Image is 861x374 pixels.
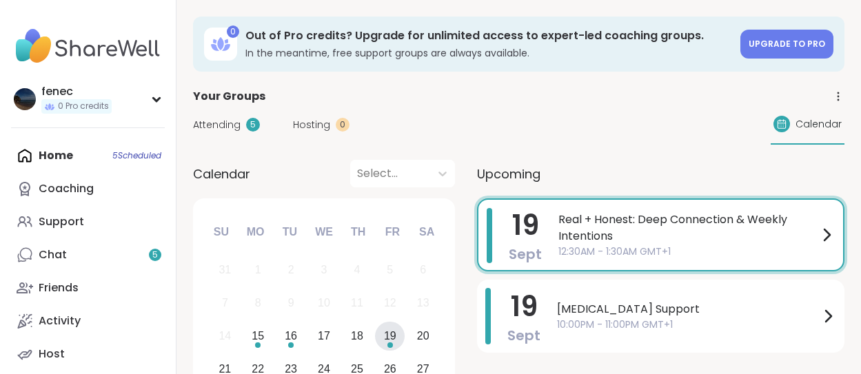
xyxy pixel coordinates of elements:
[243,289,273,318] div: Not available Monday, September 8th, 2025
[11,172,165,205] a: Coaching
[796,117,842,132] span: Calendar
[39,346,65,362] div: Host
[193,118,241,132] span: Attending
[152,249,158,261] span: 5
[387,260,393,279] div: 5
[507,326,540,345] span: Sept
[11,337,165,371] a: Host
[310,289,339,318] div: Not available Wednesday, September 10th, 2025
[39,214,84,229] div: Support
[39,313,81,329] div: Activity
[151,183,162,194] iframe: Spotlight
[11,304,165,337] a: Activity
[310,256,339,285] div: Not available Wednesday, September 3rd, 2025
[558,245,818,259] span: 12:30AM - 1:30AM GMT+1
[557,301,820,318] span: [MEDICAL_DATA] Support
[558,211,818,245] span: Real + Honest: Deep Connection & Weekly Intentions
[318,326,330,345] div: 17
[245,46,732,60] h3: In the meantime, free support groups are always available.
[193,165,250,183] span: Calendar
[288,260,294,279] div: 2
[11,205,165,238] a: Support
[408,322,438,351] div: Choose Saturday, September 20th, 2025
[309,217,339,247] div: We
[11,238,165,271] a: Chat5
[243,256,273,285] div: Not available Monday, September 1st, 2025
[246,118,260,132] div: 5
[193,88,265,105] span: Your Groups
[240,217,270,247] div: Mo
[210,256,240,285] div: Not available Sunday, August 31st, 2025
[206,217,236,247] div: Su
[41,84,112,99] div: fenec
[39,181,94,196] div: Coaching
[511,287,538,326] span: 19
[408,256,438,285] div: Not available Saturday, September 6th, 2025
[318,293,330,312] div: 10
[384,293,396,312] div: 12
[343,289,372,318] div: Not available Thursday, September 11th, 2025
[227,25,239,38] div: 0
[274,217,305,247] div: Tu
[509,245,542,264] span: Sept
[417,293,429,312] div: 13
[276,256,306,285] div: Not available Tuesday, September 2nd, 2025
[375,256,405,285] div: Not available Friday, September 5th, 2025
[375,289,405,318] div: Not available Friday, September 12th, 2025
[39,247,67,262] div: Chat
[288,293,294,312] div: 9
[39,280,79,295] div: Friends
[14,88,36,110] img: fenec
[375,322,405,351] div: Choose Friday, September 19th, 2025
[293,118,330,132] span: Hosting
[384,326,396,345] div: 19
[477,165,540,183] span: Upcoming
[351,293,363,312] div: 11
[377,217,407,247] div: Fr
[557,318,820,332] span: 10:00PM - 11:00PM GMT+1
[58,101,109,112] span: 0 Pro credits
[11,271,165,304] a: Friends
[412,217,442,247] div: Sa
[245,28,732,43] h3: Out of Pro credits? Upgrade for unlimited access to expert-led coaching groups.
[310,322,339,351] div: Choose Wednesday, September 17th, 2025
[222,293,228,312] div: 7
[243,322,273,351] div: Choose Monday, September 15th, 2025
[740,30,833,59] a: Upgrade to Pro
[351,326,363,345] div: 18
[11,22,165,70] img: ShareWell Nav Logo
[210,289,240,318] div: Not available Sunday, September 7th, 2025
[512,206,539,245] span: 19
[408,289,438,318] div: Not available Saturday, September 13th, 2025
[276,322,306,351] div: Choose Tuesday, September 16th, 2025
[417,326,429,345] div: 20
[276,289,306,318] div: Not available Tuesday, September 9th, 2025
[219,326,231,345] div: 14
[343,322,372,351] div: Choose Thursday, September 18th, 2025
[285,326,297,345] div: 16
[749,38,825,50] span: Upgrade to Pro
[255,293,261,312] div: 8
[210,322,240,351] div: Not available Sunday, September 14th, 2025
[354,260,360,279] div: 4
[252,326,264,345] div: 15
[336,118,350,132] div: 0
[321,260,327,279] div: 3
[219,260,231,279] div: 31
[420,260,426,279] div: 6
[255,260,261,279] div: 1
[343,256,372,285] div: Not available Thursday, September 4th, 2025
[343,217,374,247] div: Th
